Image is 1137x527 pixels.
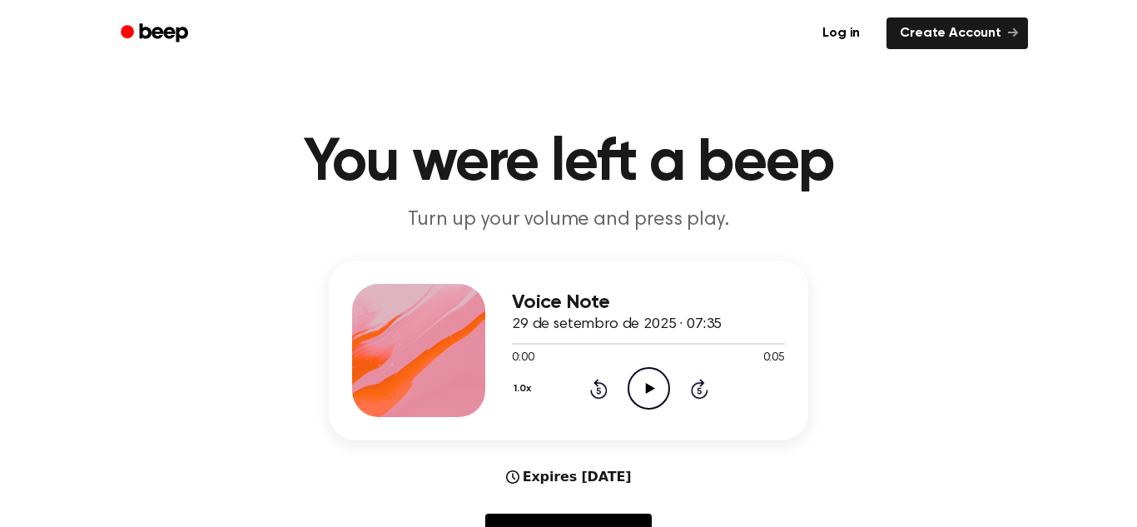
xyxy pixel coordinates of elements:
[806,14,876,52] a: Log in
[886,17,1028,49] a: Create Account
[512,291,785,314] h3: Voice Note
[506,467,632,487] div: Expires [DATE]
[512,375,537,403] button: 1.0x
[763,350,785,367] span: 0:05
[142,133,995,193] h1: You were left a beep
[249,206,888,234] p: Turn up your volume and press play.
[512,317,722,332] span: 29 de setembro de 2025 · 07:35
[512,350,534,367] span: 0:00
[109,17,203,50] a: Beep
